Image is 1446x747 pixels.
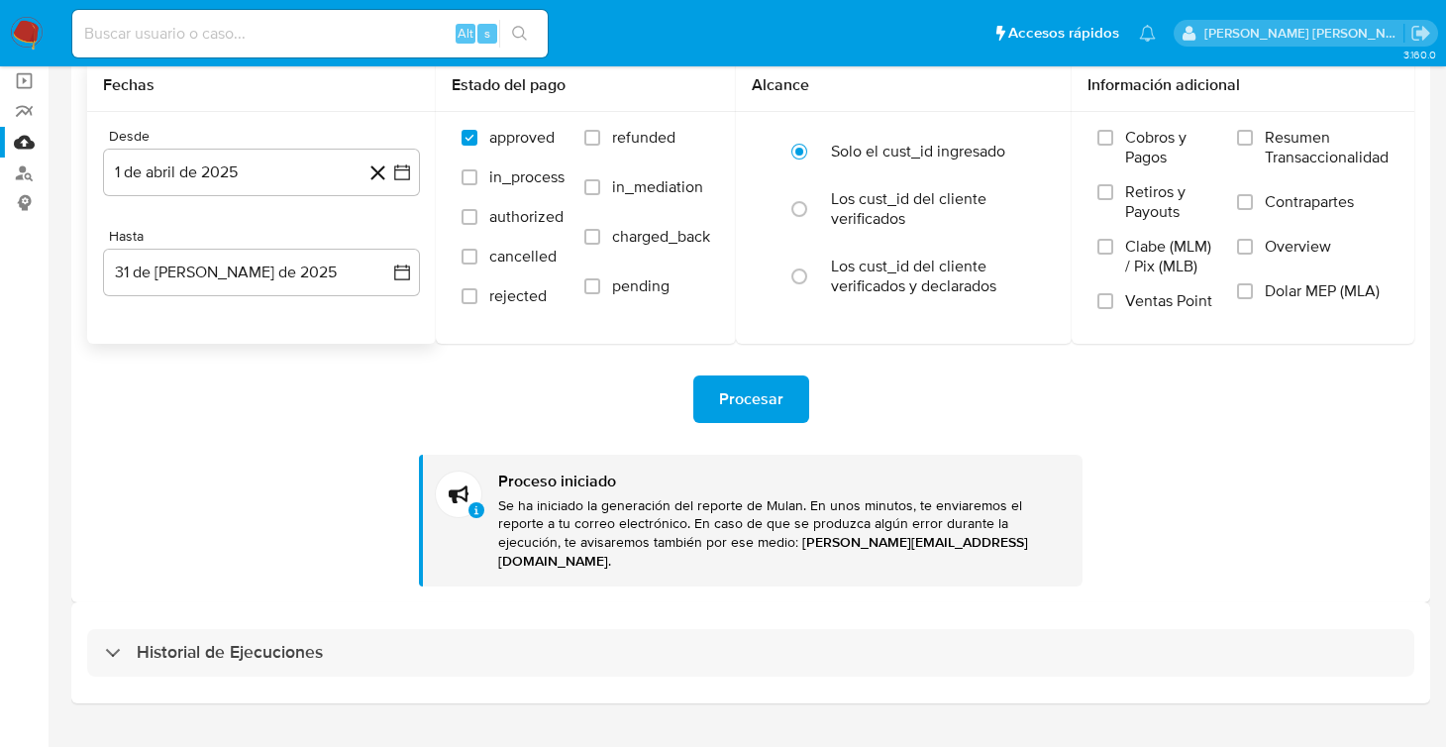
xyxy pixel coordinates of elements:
a: Salir [1410,23,1431,44]
button: search-icon [499,20,540,48]
input: Buscar usuario o caso... [72,21,548,47]
p: brenda.morenoreyes@mercadolibre.com.mx [1204,24,1404,43]
span: Alt [458,24,473,43]
span: 3.160.0 [1403,47,1436,62]
span: Accesos rápidos [1008,23,1119,44]
a: Notificaciones [1139,25,1156,42]
span: s [484,24,490,43]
